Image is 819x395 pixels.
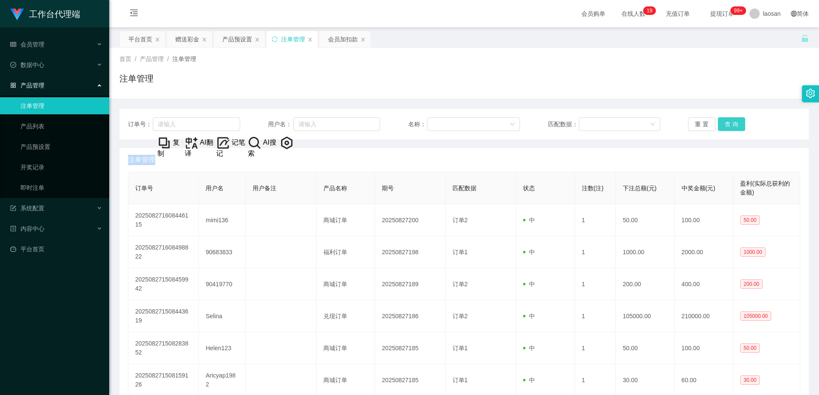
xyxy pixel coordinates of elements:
[308,37,313,42] i: 图标: close
[317,236,375,268] td: 福利订单
[222,31,252,47] div: 产品预设置
[360,37,366,42] i: 图标: close
[128,31,152,47] div: 平台首页
[740,343,760,353] span: 50.00
[575,300,616,332] td: 1
[643,6,656,15] sup: 19
[279,136,293,150] img: AivEMIV8KsPvPPD9SxUql4SH8QqllF07RjqtXqV5ygdJe4UlMEr3zb7XZL+lAGNfV6vZfL5R4VAYnRBZUUEhoFNTJsoqO0CbC...
[20,97,102,114] a: 注单管理
[175,31,199,47] div: 赠送彩金
[650,122,655,128] i: 图标: down
[10,9,24,20] img: logo.9652507e.png
[523,249,535,256] span: 中
[10,82,44,89] span: 产品管理
[740,180,790,196] span: 盈利(实际总获利的金额)
[281,31,305,47] div: 注单管理
[523,281,535,288] span: 中
[801,35,809,42] i: 图标: unlock
[523,377,535,383] span: 中
[10,205,16,211] i: 图标: form
[199,332,246,364] td: Helen123
[29,0,80,28] h1: 工作台代理端
[453,185,476,192] span: 匹配数据
[408,120,427,129] span: 名称：
[128,300,199,332] td: 202508271508443619
[167,55,169,62] span: /
[582,185,604,192] span: 注数(注)
[10,10,80,17] a: 工作台代理端
[453,345,468,351] span: 订单1
[128,155,155,165] span: 注单管理
[375,332,445,364] td: 20250827185
[328,31,358,47] div: 会员加扣款
[682,185,715,192] span: 中奖金额(元)
[128,236,199,268] td: 202508271608498822
[128,120,153,129] span: 订单号：
[206,185,224,192] span: 用户名
[10,82,16,88] i: 图标: appstore-o
[675,332,734,364] td: 100.00
[10,41,44,48] span: 会员管理
[740,375,760,385] span: 30.00
[510,122,515,128] i: 图标: down
[293,117,380,131] input: 请输入
[10,62,16,68] i: 图标: check-circle-o
[688,117,715,131] button: 重 置
[662,11,694,17] span: 充值订单
[453,377,468,383] span: 订单1
[740,279,763,289] span: 200.00
[153,117,240,131] input: 请输入
[718,117,745,131] button: 查 询
[647,6,650,15] p: 1
[185,136,198,150] img: Y6Fg4b0bCsMmW1P9Q+wunl0AW5XwHbQAAAABJRU5ErkJggg==
[650,6,653,15] p: 9
[135,55,136,62] span: /
[675,236,734,268] td: 2000.00
[20,179,102,196] a: 即时注单
[255,37,260,42] i: 图标: close
[453,281,468,288] span: 订单2
[155,37,160,42] i: 图标: close
[375,300,445,332] td: 20250827186
[616,268,675,300] td: 200.00
[575,268,616,300] td: 1
[253,185,276,192] span: 用户备注
[128,204,199,236] td: 202508271608446115
[523,345,535,351] span: 中
[10,241,102,258] a: 图标: dashboard平台首页
[119,0,148,28] i: 图标: menu-fold
[548,120,579,129] span: 匹配数据：
[10,41,16,47] i: 图标: table
[740,215,760,225] span: 50.00
[268,120,293,129] span: 用户名：
[382,185,394,192] span: 期号
[10,225,44,232] span: 内容中心
[731,6,746,15] sup: 981
[675,300,734,332] td: 210000.00
[10,205,44,212] span: 系统配置
[523,217,535,224] span: 中
[199,268,246,300] td: 90419770
[135,185,153,192] span: 订单号
[375,236,445,268] td: 20250827198
[199,300,246,332] td: Selina
[740,311,771,321] span: 105000.00
[157,136,171,150] img: +vywMD4W03sz8AcLhV9TmKVjsAAAAABJRU5ErkJggg==
[119,55,131,62] span: 首页
[453,217,468,224] span: 订单2
[199,236,246,268] td: 90683833
[20,118,102,135] a: 产品列表
[119,72,154,85] h1: 注单管理
[791,11,797,17] i: 图标: global
[10,61,44,68] span: 数据中心
[375,268,445,300] td: 20250827189
[216,136,230,150] img: note_menu_logo_v2.png
[128,268,199,300] td: 202508271508459942
[248,136,261,150] img: hH46hMuwJzBHKAAAAAElFTkSuQmCC
[172,55,196,62] span: 注单管理
[623,185,656,192] span: 下注总额(元)
[20,138,102,155] a: 产品预设置
[10,226,16,232] i: 图标: profile
[675,268,734,300] td: 400.00
[616,204,675,236] td: 50.00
